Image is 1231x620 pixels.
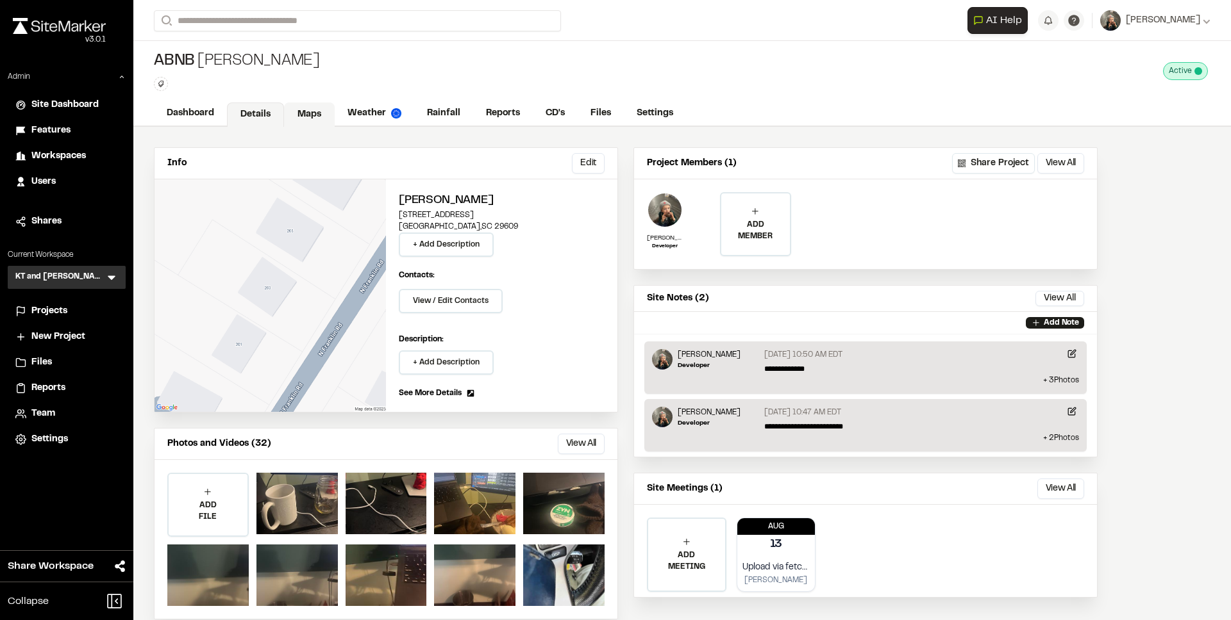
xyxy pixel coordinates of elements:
[1194,67,1202,75] span: This project is active and counting against your active project count.
[15,215,118,229] a: Shares
[1044,317,1079,329] p: Add Note
[742,560,810,575] p: Upload via fetch try
[648,550,725,573] p: ADD MEETING
[154,77,168,91] button: Edit Tags
[31,407,55,421] span: Team
[399,209,605,221] p: [STREET_ADDRESS]
[1035,291,1084,306] button: View All
[8,71,30,83] p: Admin
[31,215,62,229] span: Shares
[15,381,118,395] a: Reports
[1037,478,1084,499] button: View All
[31,432,68,446] span: Settings
[764,349,842,361] p: [DATE] 10:50 AM EDT
[967,7,1033,34] div: Open AI Assistant
[414,101,473,126] a: Rainfall
[15,330,118,344] a: New Project
[652,375,1079,386] p: + 3 Photo s
[15,175,118,189] a: Users
[764,407,841,418] p: [DATE] 10:47 AM EDT
[8,249,126,261] p: Current Workspace
[31,304,67,318] span: Projects
[986,13,1022,28] span: AI Help
[770,536,783,553] p: 13
[15,271,105,284] h3: KT and [PERSON_NAME]
[678,361,741,370] p: Developer
[31,149,86,163] span: Workspaces
[624,101,686,126] a: Settings
[15,407,118,421] a: Team
[647,482,723,496] p: Site Meetings (1)
[399,334,605,345] p: Description:
[399,289,503,313] button: View / Edit Contacts
[154,51,320,72] div: [PERSON_NAME]
[652,407,673,427] img: Tom Evans
[558,434,605,454] button: View All
[31,330,85,344] span: New Project
[154,51,195,72] span: ABNB
[647,156,737,170] p: Project Members (1)
[742,575,810,586] p: [PERSON_NAME]
[737,521,816,532] p: Aug
[1037,153,1084,174] button: View All
[169,500,247,523] p: ADD FILE
[13,18,106,34] img: rebrand.png
[227,102,284,127] a: Details
[533,101,578,126] a: CD's
[967,7,1028,34] button: Open AI Assistant
[31,175,56,189] span: Users
[572,153,605,174] button: Edit
[167,156,187,170] p: Info
[8,594,49,609] span: Collapse
[1163,62,1208,80] div: This project is active and counting against your active project count.
[15,432,118,446] a: Settings
[652,432,1079,444] p: + 2 Photo s
[31,381,65,395] span: Reports
[399,192,605,209] h2: [PERSON_NAME]
[284,102,335,127] a: Maps
[31,98,99,112] span: Site Dashboard
[1100,10,1210,31] button: [PERSON_NAME]
[1126,13,1200,28] span: [PERSON_NAME]
[31,124,71,138] span: Features
[678,418,741,428] p: Developer
[652,349,673,370] img: Tom Evans
[31,355,52,370] span: Files
[399,350,494,375] button: + Add Description
[578,101,624,126] a: Files
[678,349,741,361] p: [PERSON_NAME]
[647,291,709,306] p: Site Notes (2)
[952,153,1035,174] button: Share Project
[15,355,118,370] a: Files
[647,192,683,228] img: Tom Evans
[399,387,462,399] span: See More Details
[335,101,414,126] a: Weather
[399,221,605,232] p: [GEOGRAPHIC_DATA] , SC 29609
[391,108,401,118] img: precipai.png
[473,101,533,126] a: Reports
[1100,10,1121,31] img: User
[1169,65,1192,77] span: Active
[15,124,118,138] a: Features
[8,559,94,574] span: Share Workspace
[154,101,227,126] a: Dashboard
[647,243,683,250] p: Developer
[721,219,789,242] p: ADD MEMBER
[167,437,271,451] p: Photos and Videos (32)
[399,232,494,257] button: + Add Description
[154,10,177,31] button: Search
[15,304,118,318] a: Projects
[15,149,118,163] a: Workspaces
[15,98,118,112] a: Site Dashboard
[647,233,683,243] p: [PERSON_NAME]
[678,407,741,418] p: [PERSON_NAME]
[13,34,106,45] div: Oh geez...please don't...
[399,270,435,281] p: Contacts:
